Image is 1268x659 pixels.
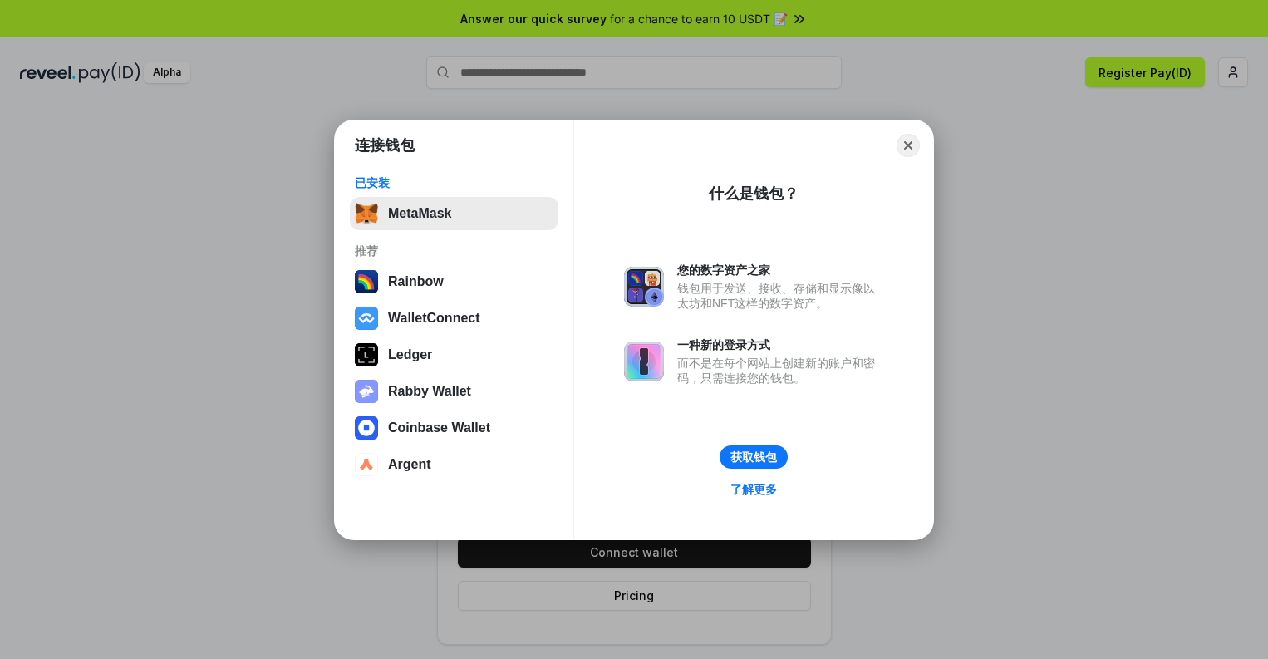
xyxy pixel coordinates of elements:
button: Coinbase Wallet [350,411,558,445]
img: svg+xml,%3Csvg%20width%3D%22120%22%20height%3D%22120%22%20viewBox%3D%220%200%20120%20120%22%20fil... [355,270,378,293]
h1: 连接钱包 [355,135,415,155]
div: 推荐 [355,243,553,258]
div: Rainbow [388,274,444,289]
button: Close [897,134,920,157]
div: 了解更多 [730,482,777,497]
button: 获取钱包 [720,445,788,469]
button: MetaMask [350,197,558,230]
div: 获取钱包 [730,450,777,465]
div: Coinbase Wallet [388,420,490,435]
img: svg+xml,%3Csvg%20xmlns%3D%22http%3A%2F%2Fwww.w3.org%2F2000%2Fsvg%22%20fill%3D%22none%22%20viewBox... [624,342,664,381]
div: 钱包用于发送、接收、存储和显示像以太坊和NFT这样的数字资产。 [677,281,883,311]
div: Argent [388,457,431,472]
img: svg+xml,%3Csvg%20xmlns%3D%22http%3A%2F%2Fwww.w3.org%2F2000%2Fsvg%22%20fill%3D%22none%22%20viewBox... [624,267,664,307]
button: Ledger [350,338,558,371]
a: 了解更多 [720,479,787,500]
img: svg+xml,%3Csvg%20width%3D%2228%22%20height%3D%2228%22%20viewBox%3D%220%200%2028%2028%22%20fill%3D... [355,307,378,330]
div: WalletConnect [388,311,480,326]
img: svg+xml,%3Csvg%20width%3D%2228%22%20height%3D%2228%22%20viewBox%3D%220%200%2028%2028%22%20fill%3D... [355,416,378,440]
div: Rabby Wallet [388,384,471,399]
div: 已安装 [355,175,553,190]
button: Rainbow [350,265,558,298]
div: 而不是在每个网站上创建新的账户和密码，只需连接您的钱包。 [677,356,883,386]
img: svg+xml,%3Csvg%20xmlns%3D%22http%3A%2F%2Fwww.w3.org%2F2000%2Fsvg%22%20width%3D%2228%22%20height%3... [355,343,378,366]
button: WalletConnect [350,302,558,335]
img: svg+xml,%3Csvg%20xmlns%3D%22http%3A%2F%2Fwww.w3.org%2F2000%2Fsvg%22%20fill%3D%22none%22%20viewBox... [355,380,378,403]
button: Rabby Wallet [350,375,558,408]
button: Argent [350,448,558,481]
div: 您的数字资产之家 [677,263,883,278]
div: Ledger [388,347,432,362]
div: MetaMask [388,206,451,221]
div: 一种新的登录方式 [677,337,883,352]
img: svg+xml,%3Csvg%20width%3D%2228%22%20height%3D%2228%22%20viewBox%3D%220%200%2028%2028%22%20fill%3D... [355,453,378,476]
div: 什么是钱包？ [709,184,799,204]
img: svg+xml,%3Csvg%20fill%3D%22none%22%20height%3D%2233%22%20viewBox%3D%220%200%2035%2033%22%20width%... [355,202,378,225]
